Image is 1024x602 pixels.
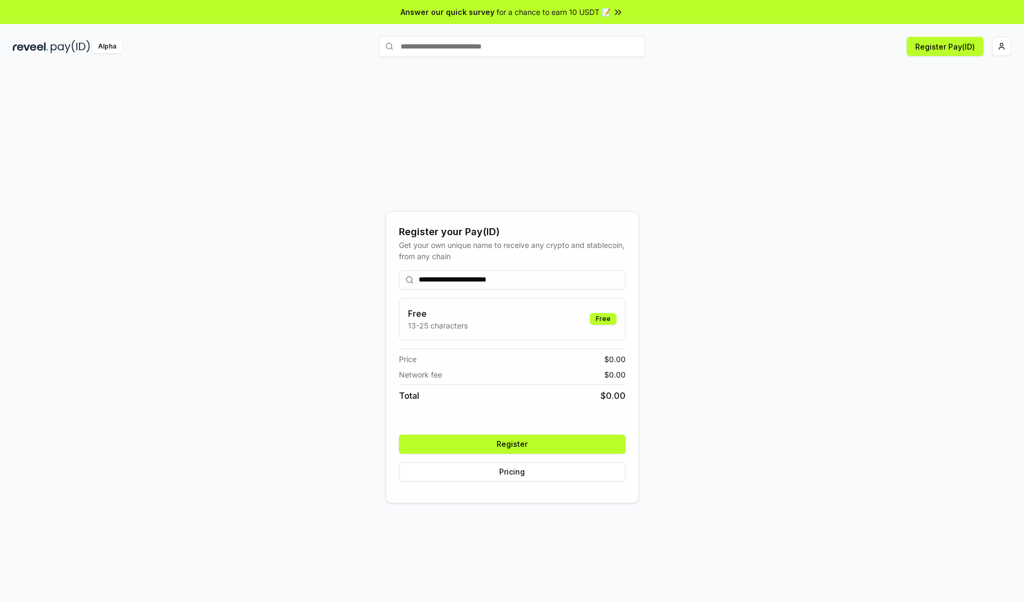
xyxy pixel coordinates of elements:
[399,354,417,365] span: Price
[399,239,626,262] div: Get your own unique name to receive any crypto and stablecoin, from any chain
[408,320,468,331] p: 13-25 characters
[399,435,626,454] button: Register
[907,37,983,56] button: Register Pay(ID)
[399,369,442,380] span: Network fee
[13,40,49,53] img: reveel_dark
[401,6,494,18] span: Answer our quick survey
[590,313,617,325] div: Free
[51,40,90,53] img: pay_id
[399,462,626,481] button: Pricing
[497,6,611,18] span: for a chance to earn 10 USDT 📝
[604,369,626,380] span: $ 0.00
[399,224,626,239] div: Register your Pay(ID)
[604,354,626,365] span: $ 0.00
[408,307,468,320] h3: Free
[399,389,419,402] span: Total
[601,389,626,402] span: $ 0.00
[92,40,122,53] div: Alpha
